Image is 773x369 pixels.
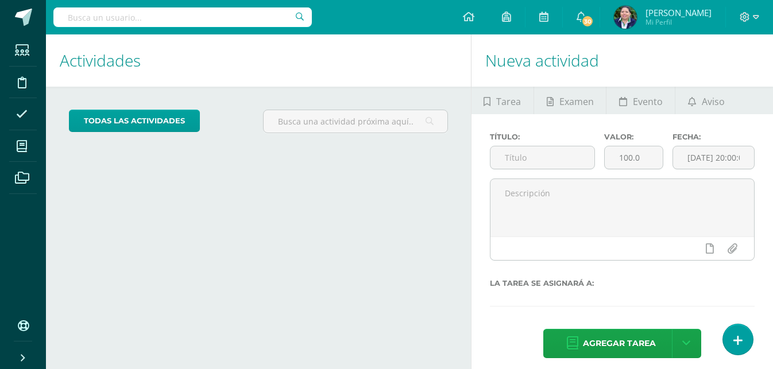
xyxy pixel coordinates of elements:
label: Valor: [604,133,663,141]
span: 30 [581,15,594,28]
h1: Actividades [60,34,457,87]
span: [PERSON_NAME] [646,7,712,18]
h1: Nueva actividad [485,34,759,87]
a: Aviso [675,87,737,114]
span: Agregar tarea [583,329,656,358]
input: Busca un usuario... [53,7,312,27]
span: Aviso [702,88,725,115]
input: Título [490,146,594,169]
input: Busca una actividad próxima aquí... [264,110,447,133]
img: a96fe352e1c998628a4a62c8d264cdd5.png [614,6,637,29]
label: Fecha: [672,133,755,141]
a: todas las Actividades [69,110,200,132]
a: Tarea [471,87,534,114]
a: Evento [606,87,675,114]
span: Examen [559,88,594,115]
input: Puntos máximos [605,146,663,169]
label: Título: [490,133,595,141]
span: Evento [633,88,663,115]
a: Examen [534,87,606,114]
label: La tarea se asignará a: [490,279,755,288]
input: Fecha de entrega [673,146,754,169]
span: Mi Perfil [646,17,712,27]
span: Tarea [496,88,521,115]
